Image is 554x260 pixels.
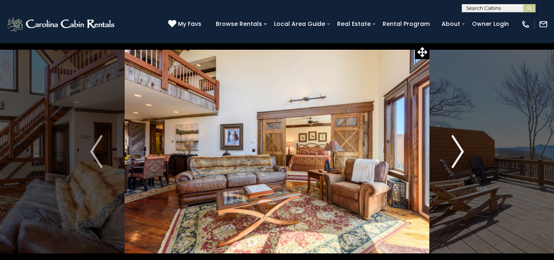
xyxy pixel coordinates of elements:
[333,18,375,30] a: Real Estate
[168,20,203,29] a: My Favs
[539,20,548,29] img: mail-regular-white.png
[468,18,513,30] a: Owner Login
[270,18,329,30] a: Local Area Guide
[378,18,434,30] a: Rental Program
[451,135,464,168] img: arrow
[178,20,201,28] span: My Favs
[90,135,103,168] img: arrow
[212,18,266,30] a: Browse Rentals
[6,16,117,32] img: White-1-2.png
[521,20,530,29] img: phone-regular-white.png
[438,18,464,30] a: About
